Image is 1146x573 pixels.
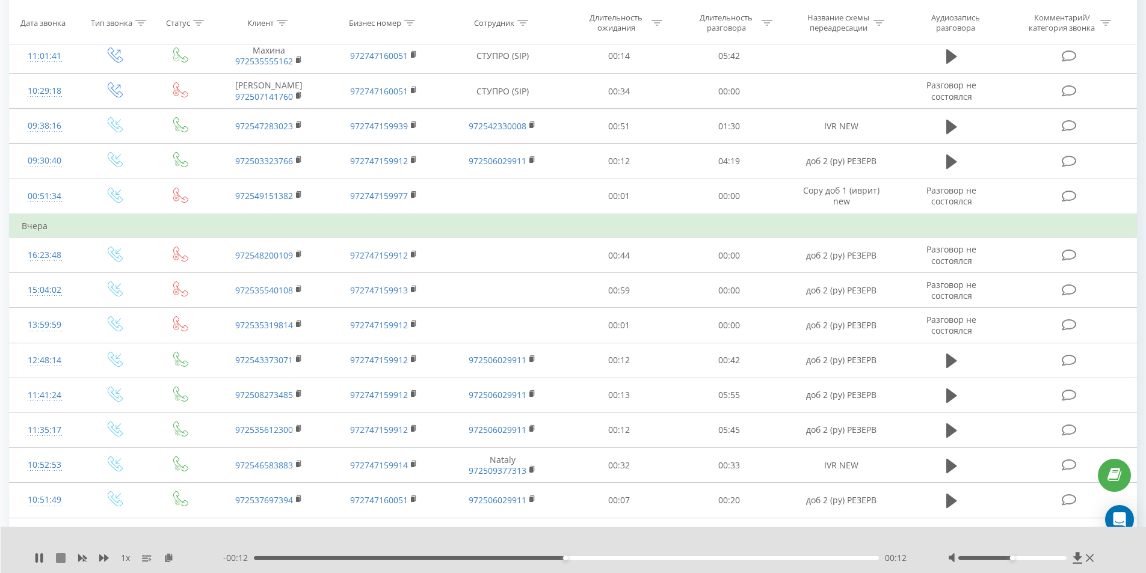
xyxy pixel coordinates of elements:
div: Open Intercom Messenger [1105,505,1134,534]
td: Махина [212,38,326,73]
span: Разговор не состоялся [926,314,976,336]
td: доб 2 (ру) РЕЗЕРВ [784,412,898,447]
div: 10:52:53 [22,453,68,477]
td: доб 2 (ру) РЕЗЕРВ [784,144,898,179]
td: 00:14 [564,38,674,73]
td: Copy доб 1 (иврит) new [784,179,898,214]
a: 972535540108 [235,284,293,296]
td: 05:55 [674,378,784,412]
div: Accessibility label [563,556,568,560]
td: 00:00 [674,179,784,214]
td: 00:12 [564,343,674,378]
a: 972747159912 [350,424,408,435]
td: 00:59 [564,273,674,308]
div: Сотрудник [474,17,514,28]
div: Accessibility label [1010,556,1015,560]
span: - 00:12 [223,552,254,564]
div: Дата звонка [20,17,66,28]
div: 00:51:34 [22,185,68,208]
td: 00:42 [674,343,784,378]
td: [PERSON_NAME] [212,74,326,109]
td: доб 2 (ру) РЕЗЕРВ [784,518,898,553]
td: Вчера [10,214,1137,238]
td: СТУПРО (SIP) [441,38,564,73]
td: 05:45 [674,412,784,447]
span: 00:12 [885,552,907,564]
a: 972543373071 [235,354,293,366]
td: 01:30 [674,109,784,144]
div: Тип звонка [91,17,132,28]
a: 972747159977 [350,190,408,201]
a: 972747159912 [350,319,408,331]
a: 972747159912 [350,354,408,366]
td: 00:00 [674,238,784,273]
td: 00:34 [564,74,674,109]
div: 11:01:41 [22,44,68,68]
td: доб 2 (ру) РЕЗЕРВ [784,343,898,378]
td: 00:12 [564,144,674,179]
span: Разговор не состоялся [926,79,976,102]
a: 972747160051 [350,494,408,506]
div: 16:23:48 [22,244,68,267]
td: IVR NEW [784,448,898,483]
td: IVR NEW [784,109,898,144]
a: 972547283023 [235,120,293,132]
td: 00:07 [564,483,674,518]
a: 972549151382 [235,190,293,201]
a: 972747160051 [350,50,408,61]
td: СТУПРО (SIP) [441,74,564,109]
a: 972535612300 [235,424,293,435]
div: Название схемы переадресации [806,13,870,33]
a: 972747159914 [350,459,408,471]
td: 00:13 [564,378,674,412]
div: 10:51:49 [22,488,68,512]
div: Длительность ожидания [584,13,648,33]
td: доб 2 (ру) РЕЗЕРВ [784,238,898,273]
a: 972506029911 [469,424,526,435]
div: Аудиозапись разговора [916,13,994,33]
td: 00:19 [564,518,674,553]
span: Разговор не состоялся [926,279,976,301]
td: доб 2 (ру) РЕЗЕРВ [784,378,898,412]
a: 972506029911 [469,155,526,167]
div: Клиент [247,17,274,28]
a: 972503323766 [235,155,293,167]
td: 00:33 [674,448,784,483]
td: 00:40 [674,518,784,553]
td: 05:42 [674,38,784,73]
td: Nataly [441,448,564,483]
a: 972508273485 [235,389,293,400]
a: 972506029911 [469,494,526,506]
a: 972542330008 [469,120,526,132]
div: 10:47:48 [22,524,68,547]
a: 972747159939 [350,120,408,132]
div: 11:35:17 [22,418,68,442]
td: 00:00 [674,308,784,343]
div: 09:30:40 [22,149,68,173]
td: 00:01 [564,179,674,214]
a: 972509377313 [469,465,526,476]
a: 972747159912 [350,250,408,261]
td: 00:00 [674,74,784,109]
div: Статус [166,17,190,28]
a: 972506029911 [469,354,526,366]
span: Разговор не состоялся [926,185,976,207]
td: 00:01 [564,308,674,343]
td: 00:44 [564,238,674,273]
td: 00:20 [674,483,784,518]
a: 972747159912 [350,389,408,400]
a: 972747160051 [350,85,408,97]
div: 12:48:14 [22,349,68,372]
div: Бизнес номер [349,17,401,28]
td: 00:00 [674,273,784,308]
td: доб 2 (ру) РЕЗЕРВ [784,273,898,308]
a: 972535319814 [235,319,293,331]
a: 972506029911 [469,389,526,400]
a: 972546583883 [235,459,293,471]
div: 15:04:02 [22,278,68,302]
div: 09:38:16 [22,114,68,138]
div: 11:41:24 [22,384,68,407]
span: Разговор не состоялся [926,244,976,266]
a: 972548200109 [235,250,293,261]
a: 972537697394 [235,494,293,506]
